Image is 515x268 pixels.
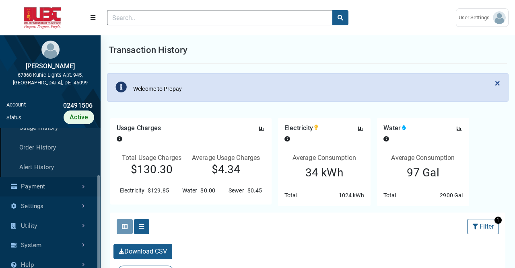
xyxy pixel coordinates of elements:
[144,186,169,195] div: $129.85
[357,125,364,132] button: Chart for Electricity
[117,163,187,176] p: $130.30
[258,125,265,132] button: Chart for Usage Charges
[229,186,244,195] div: Sewer
[339,191,364,200] div: 1024 kWh
[305,166,343,180] p: 34 kWh
[459,14,493,22] span: User Settings
[107,10,333,25] input: Search
[455,125,463,132] button: Chart for Water
[391,153,455,166] p: Average Consumption
[293,153,356,166] p: Average Consumption
[117,124,161,132] h2: Usage Charges
[182,186,198,195] div: Water
[284,191,297,200] div: Total
[26,101,94,110] div: 02491506
[133,85,182,93] div: Welcome to Prepay
[120,186,144,195] div: Electricity
[187,163,265,176] p: $4.34
[6,101,26,110] div: Account
[187,153,265,163] p: Average Usage Charges
[494,217,502,224] span: 1
[109,43,187,57] h1: Transaction History
[487,74,508,93] button: Close
[456,8,509,27] a: User Settings
[383,124,408,132] h2: Water
[383,191,396,200] div: Total
[117,153,187,163] p: Total Usage Charges
[244,186,262,195] div: $0.45
[332,10,348,25] button: search
[113,244,172,259] button: Download CSV
[197,186,215,195] div: $0.00
[6,61,94,71] div: [PERSON_NAME]
[6,114,22,121] div: Status
[85,10,101,25] button: Menu
[440,191,463,200] div: 2900 Gal
[6,71,94,86] div: 67868 Kuhic Lights Apt. 945, [GEOGRAPHIC_DATA], DE- 45099
[64,110,94,124] div: Active
[467,219,499,234] button: Filter
[495,78,500,89] span: ×
[407,166,439,180] p: 97 Gal
[284,124,319,132] h2: Electricity
[6,7,79,29] img: ALTSK Logo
